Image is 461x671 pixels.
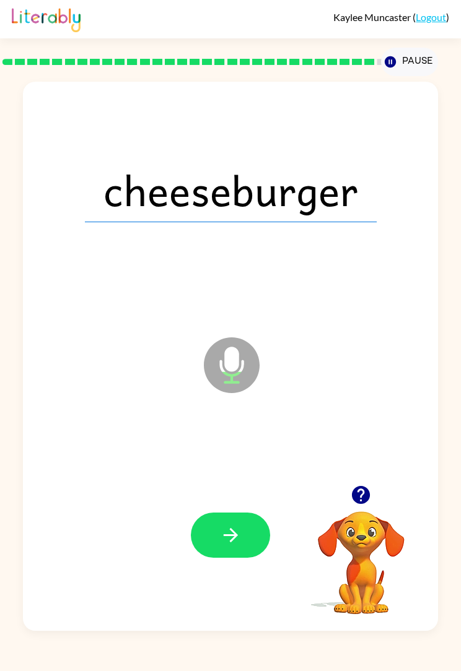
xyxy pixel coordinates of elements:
button: Pause [381,48,438,76]
span: Kaylee Muncaster [333,11,413,23]
video: Your browser must support playing .mp4 files to use Literably. Please try using another browser. [299,492,423,616]
div: ( ) [333,11,449,23]
a: Logout [416,11,446,23]
img: Literably [12,5,81,32]
span: cheeseburger [85,158,377,222]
